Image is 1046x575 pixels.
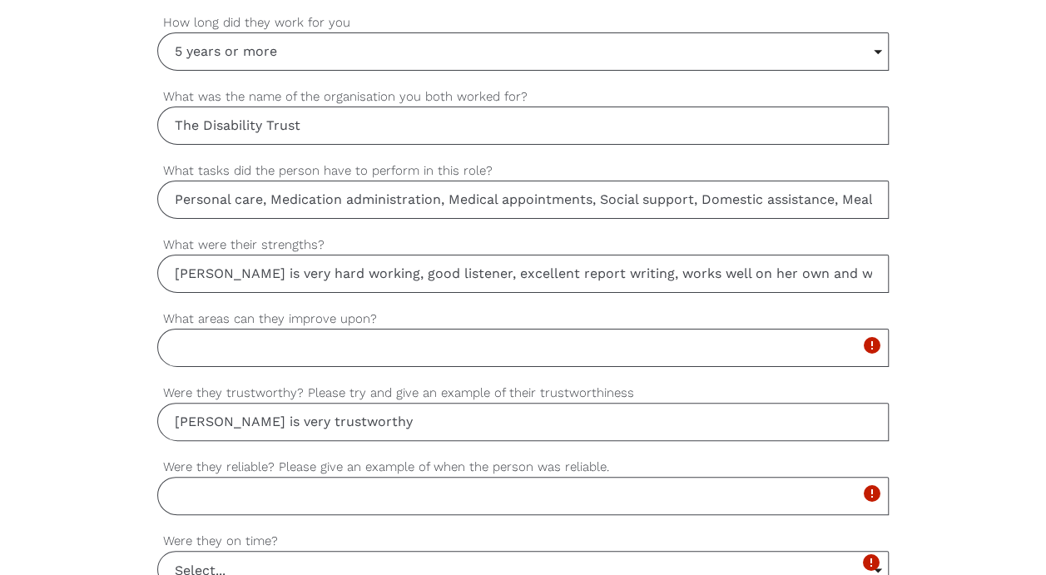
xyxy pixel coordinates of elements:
[157,235,890,255] label: What were their strengths?
[861,552,881,572] i: error
[157,310,890,329] label: What areas can they improve upon?
[157,87,890,107] label: What was the name of the organisation you both worked for?
[862,335,882,355] i: error
[862,483,882,503] i: error
[157,458,890,477] label: Were they reliable? Please give an example of when the person was reliable.
[157,384,890,403] label: Were they trustworthy? Please try and give an example of their trustworthiness
[157,13,890,32] label: How long did they work for you
[157,532,890,551] label: Were they on time?
[157,161,890,181] label: What tasks did the person have to perform in this role?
